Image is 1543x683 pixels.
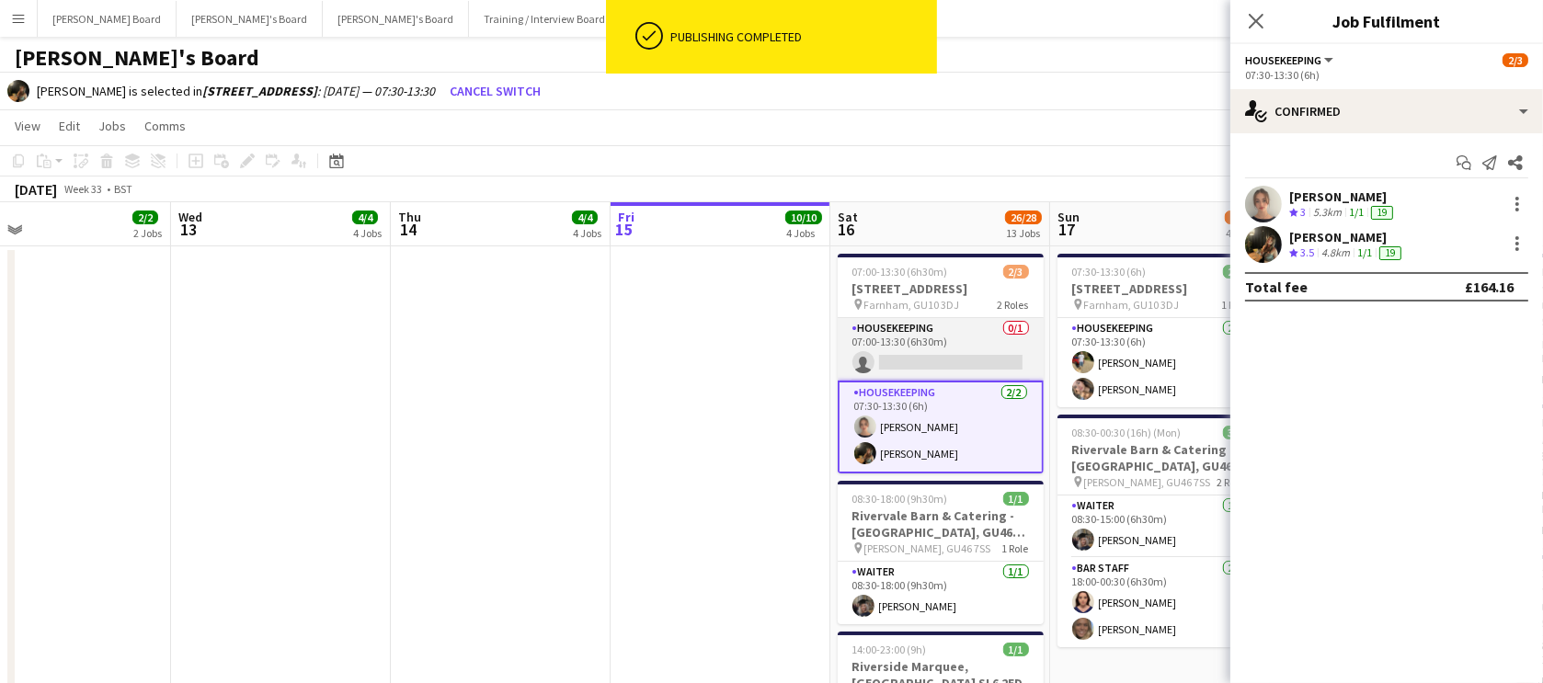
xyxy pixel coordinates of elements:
button: Training / Interview Board [469,1,621,37]
span: 17 [1055,219,1080,240]
a: Jobs [91,114,133,138]
span: 16 [835,219,858,240]
span: 2 Roles [1217,475,1249,489]
span: 3/3 [1223,426,1249,439]
app-card-role: Waiter1/108:30-18:00 (9h30m)[PERSON_NAME] [838,562,1044,624]
div: £164.16 [1465,278,1514,296]
span: Comms [144,118,186,134]
span: 10/10 [785,211,822,224]
i: : [DATE] — 07:30-13:30 [202,83,435,99]
app-skills-label: 1/1 [1349,205,1364,219]
span: 14:00-23:00 (9h) [852,643,927,656]
div: Total fee [1245,278,1308,296]
span: 26/28 [1005,211,1042,224]
div: [PERSON_NAME] [1289,229,1405,245]
span: 15 [615,219,634,240]
app-job-card: 08:30-18:00 (9h30m)1/1Rivervale Barn & Catering - [GEOGRAPHIC_DATA], GU46 7SS [PERSON_NAME], GU46... [838,481,1044,624]
span: Week 33 [61,182,107,196]
div: 4.8km [1318,245,1354,261]
a: Edit [51,114,87,138]
span: 2/2 [1223,265,1249,279]
span: Fri [618,209,634,225]
app-job-card: 07:30-13:30 (6h)2/2[STREET_ADDRESS] Farnham, GU10 3DJ1 RoleHousekeeping2/207:30-13:30 (6h)[PERSON... [1057,254,1263,407]
span: Farnham, GU10 3DJ [1084,298,1180,312]
div: 07:30-13:30 (6h) [1245,68,1528,82]
span: [PERSON_NAME], GU46 7SS [1084,475,1211,489]
div: 19 [1379,246,1401,260]
div: 5.3km [1309,205,1345,221]
span: Farnham, GU10 3DJ [864,298,960,312]
span: 4/4 [572,211,598,224]
h3: [STREET_ADDRESS] [1057,280,1263,297]
a: Comms [137,114,193,138]
div: 4 Jobs [1226,226,1261,240]
h3: Job Fulfilment [1230,9,1543,33]
span: Edit [59,118,80,134]
div: 4 Jobs [573,226,601,240]
h3: Rivervale Barn & Catering - [GEOGRAPHIC_DATA], GU46 7SS [1057,441,1263,474]
span: 10/11 [1225,211,1262,224]
span: 14 [395,219,421,240]
span: Wed [178,209,202,225]
span: 1 Role [1222,298,1249,312]
span: 08:30-18:00 (9h30m) [852,492,948,506]
span: 07:00-13:30 (6h30m) [852,265,948,279]
button: [PERSON_NAME] Board [38,1,177,37]
span: 1/1 [1003,492,1029,506]
div: 19 [1371,206,1393,220]
div: BST [114,182,132,196]
div: [PERSON_NAME] [1289,188,1397,205]
span: 3 [1300,205,1306,219]
app-card-role: Housekeeping2/207:30-13:30 (6h)[PERSON_NAME][PERSON_NAME] [1057,318,1263,407]
h3: Rivervale Barn & Catering - [GEOGRAPHIC_DATA], GU46 7SS [838,507,1044,541]
span: 2 Roles [998,298,1029,312]
button: Cancel switch [442,76,548,106]
app-card-role: BAR STAFF2/218:00-00:30 (6h30m)[PERSON_NAME][PERSON_NAME] [1057,558,1263,647]
app-card-role: Housekeeping2/207:30-13:30 (6h)[PERSON_NAME][PERSON_NAME] [838,381,1044,473]
app-card-role: Waiter1/108:30-15:00 (6h30m)[PERSON_NAME] [1057,495,1263,558]
div: Confirmed [1230,89,1543,133]
span: Jobs [98,118,126,134]
div: Publishing completed [670,28,930,45]
h1: [PERSON_NAME]'s Board [15,44,259,72]
span: Sun [1057,209,1080,225]
app-skills-label: 1/1 [1357,245,1372,259]
span: 1 Role [1002,541,1029,555]
app-job-card: 07:00-13:30 (6h30m)2/3[STREET_ADDRESS] Farnham, GU10 3DJ2 RolesHousekeeping0/107:00-13:30 (6h30m)... [838,254,1044,473]
span: 08:30-00:30 (16h) (Mon) [1072,426,1182,439]
span: Housekeeping [1245,53,1321,67]
span: Sat [838,209,858,225]
span: 1/1 [1003,643,1029,656]
span: View [15,118,40,134]
span: [PERSON_NAME], GU46 7SS [864,541,991,555]
span: 3.5 [1300,245,1314,259]
span: 2/3 [1503,53,1528,67]
h3: [STREET_ADDRESS] [838,280,1044,297]
div: [PERSON_NAME] is selected in [37,83,435,99]
b: [STREET_ADDRESS] [202,83,317,99]
button: [PERSON_NAME]'s Board [323,1,469,37]
span: 13 [176,219,202,240]
button: [PERSON_NAME]'s Board [177,1,323,37]
span: 07:30-13:30 (6h) [1072,265,1147,279]
div: 4 Jobs [353,226,382,240]
a: View [7,114,48,138]
span: 2/3 [1003,265,1029,279]
button: Housekeeping [1245,53,1336,67]
span: 2/2 [132,211,158,224]
div: 13 Jobs [1006,226,1041,240]
app-card-role: Housekeeping0/107:00-13:30 (6h30m) [838,318,1044,381]
div: 2 Jobs [133,226,162,240]
app-job-card: 08:30-00:30 (16h) (Mon)3/3Rivervale Barn & Catering - [GEOGRAPHIC_DATA], GU46 7SS [PERSON_NAME], ... [1057,415,1263,647]
div: [DATE] [15,180,57,199]
span: Thu [398,209,421,225]
div: 4 Jobs [786,226,821,240]
span: 4/4 [352,211,378,224]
